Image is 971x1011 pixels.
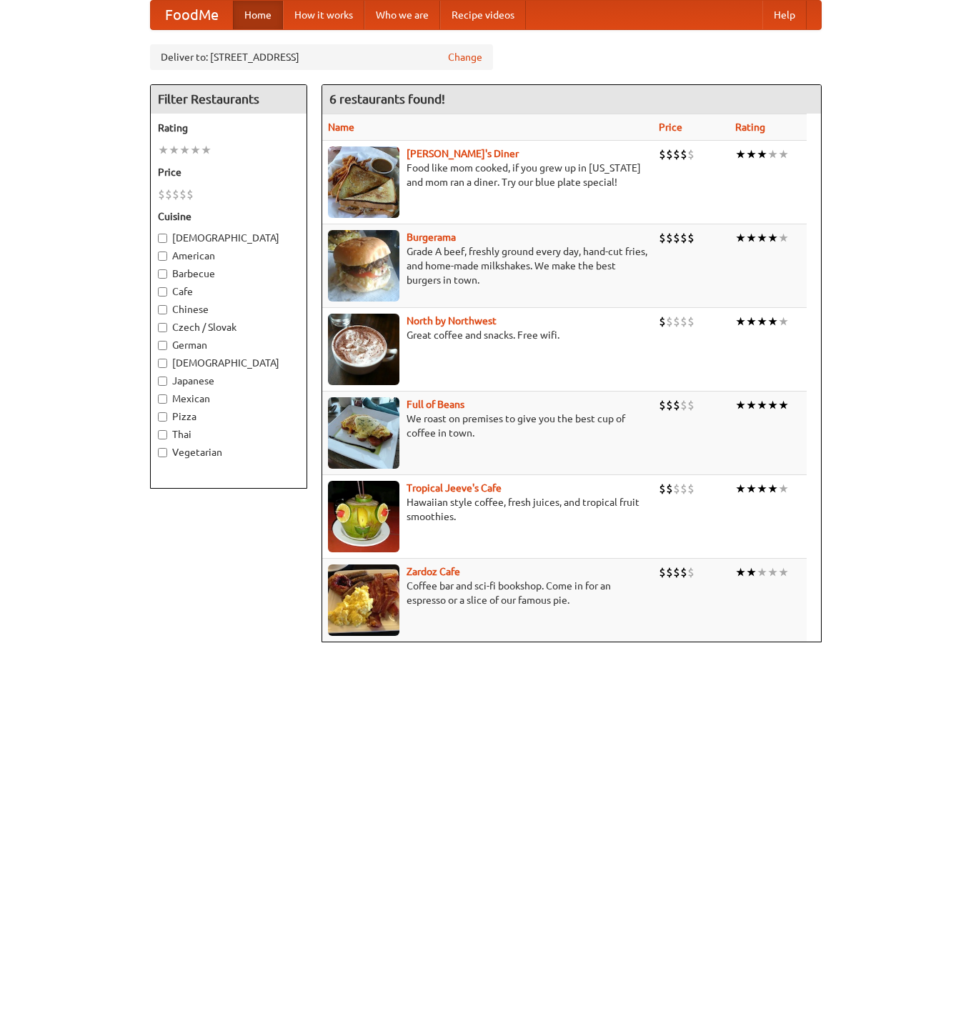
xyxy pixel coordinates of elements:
[407,399,464,410] a: Full of Beans
[757,230,767,246] li: ★
[659,397,666,413] li: $
[746,230,757,246] li: ★
[158,231,299,245] label: [DEMOGRAPHIC_DATA]
[680,146,687,162] li: $
[158,341,167,350] input: German
[673,314,680,329] li: $
[680,481,687,497] li: $
[328,146,399,218] img: sallys.jpg
[329,92,445,106] ng-pluralize: 6 restaurants found!
[746,146,757,162] li: ★
[158,392,299,406] label: Mexican
[767,230,778,246] li: ★
[735,121,765,133] a: Rating
[158,267,299,281] label: Barbecue
[165,186,172,202] li: $
[158,412,167,422] input: Pizza
[158,430,167,439] input: Thai
[778,314,789,329] li: ★
[158,323,167,332] input: Czech / Slovak
[673,146,680,162] li: $
[407,482,502,494] a: Tropical Jeeve's Cafe
[328,328,647,342] p: Great coffee and snacks. Free wifi.
[778,230,789,246] li: ★
[666,146,673,162] li: $
[687,564,694,580] li: $
[666,481,673,497] li: $
[407,148,519,159] a: [PERSON_NAME]'s Diner
[364,1,440,29] a: Who we are
[328,579,647,607] p: Coffee bar and sci-fi bookshop. Come in for an espresso or a slice of our famous pie.
[680,314,687,329] li: $
[767,397,778,413] li: ★
[158,287,167,297] input: Cafe
[659,230,666,246] li: $
[158,427,299,442] label: Thai
[407,566,460,577] a: Zardoz Cafe
[778,564,789,580] li: ★
[328,397,399,469] img: beans.jpg
[158,320,299,334] label: Czech / Slovak
[673,230,680,246] li: $
[666,564,673,580] li: $
[328,230,399,302] img: burgerama.jpg
[735,314,746,329] li: ★
[328,412,647,440] p: We roast on premises to give you the best cup of coffee in town.
[158,234,167,243] input: [DEMOGRAPHIC_DATA]
[158,374,299,388] label: Japanese
[757,564,767,580] li: ★
[190,142,201,158] li: ★
[158,186,165,202] li: $
[151,1,233,29] a: FoodMe
[158,284,299,299] label: Cafe
[158,448,167,457] input: Vegetarian
[158,142,169,158] li: ★
[201,142,211,158] li: ★
[328,121,354,133] a: Name
[767,564,778,580] li: ★
[158,377,167,386] input: Japanese
[673,564,680,580] li: $
[179,186,186,202] li: $
[158,269,167,279] input: Barbecue
[680,564,687,580] li: $
[735,397,746,413] li: ★
[673,397,680,413] li: $
[659,314,666,329] li: $
[687,481,694,497] li: $
[158,249,299,263] label: American
[158,305,167,314] input: Chinese
[673,481,680,497] li: $
[233,1,283,29] a: Home
[158,251,167,261] input: American
[283,1,364,29] a: How it works
[659,481,666,497] li: $
[746,314,757,329] li: ★
[328,161,647,189] p: Food like mom cooked, if you grew up in [US_STATE] and mom ran a diner. Try our blue plate special!
[687,146,694,162] li: $
[407,315,497,327] a: North by Northwest
[659,146,666,162] li: $
[767,481,778,497] li: ★
[172,186,179,202] li: $
[687,397,694,413] li: $
[767,146,778,162] li: ★
[666,230,673,246] li: $
[757,397,767,413] li: ★
[735,564,746,580] li: ★
[158,165,299,179] h5: Price
[158,359,167,368] input: [DEMOGRAPHIC_DATA]
[158,394,167,404] input: Mexican
[746,397,757,413] li: ★
[778,481,789,497] li: ★
[169,142,179,158] li: ★
[757,481,767,497] li: ★
[680,230,687,246] li: $
[735,230,746,246] li: ★
[407,231,456,243] b: Burgerama
[448,50,482,64] a: Change
[151,85,307,114] h4: Filter Restaurants
[158,356,299,370] label: [DEMOGRAPHIC_DATA]
[328,564,399,636] img: zardoz.jpg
